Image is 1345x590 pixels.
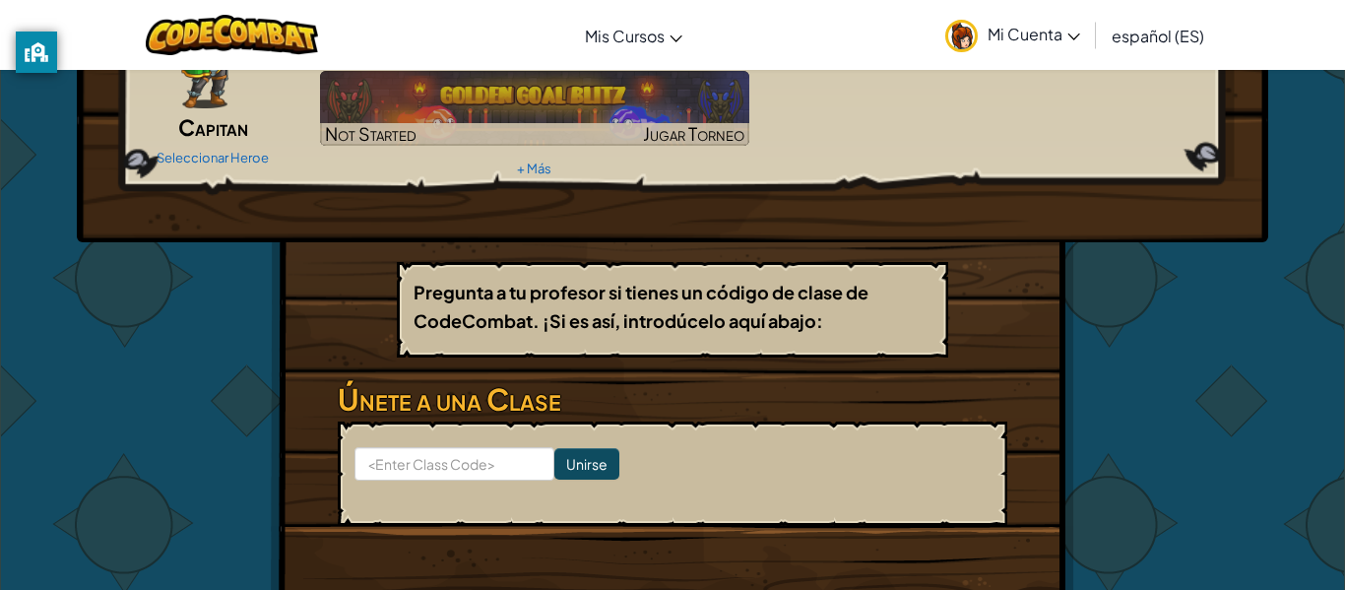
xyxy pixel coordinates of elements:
input: Unirse [554,448,619,480]
span: español (ES) [1112,26,1204,46]
img: Golden Goal [320,71,750,146]
span: Capitan [178,113,248,141]
h3: Únete a una Clase [338,377,1007,422]
input: <Enter Class Code> [354,447,554,481]
span: Mis Cursos [585,26,665,46]
span: Mi Cuenta [988,24,1080,44]
a: español (ES) [1102,9,1214,62]
a: + Más [517,161,551,176]
span: Not Started [325,122,416,145]
button: privacy banner [16,32,57,73]
a: Seleccionar Heroe [157,150,269,165]
b: Pregunta a tu profesor si tienes un código de clase de CodeCombat. ¡Si es así, introdúcelo aquí a... [414,281,868,332]
a: Not StartedJugar Torneo [320,71,750,146]
img: avatar [945,20,978,52]
span: Jugar Torneo [643,122,744,145]
img: CodeCombat logo [146,15,318,55]
a: Mi Cuenta [935,4,1090,66]
a: Mis Cursos [575,9,692,62]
